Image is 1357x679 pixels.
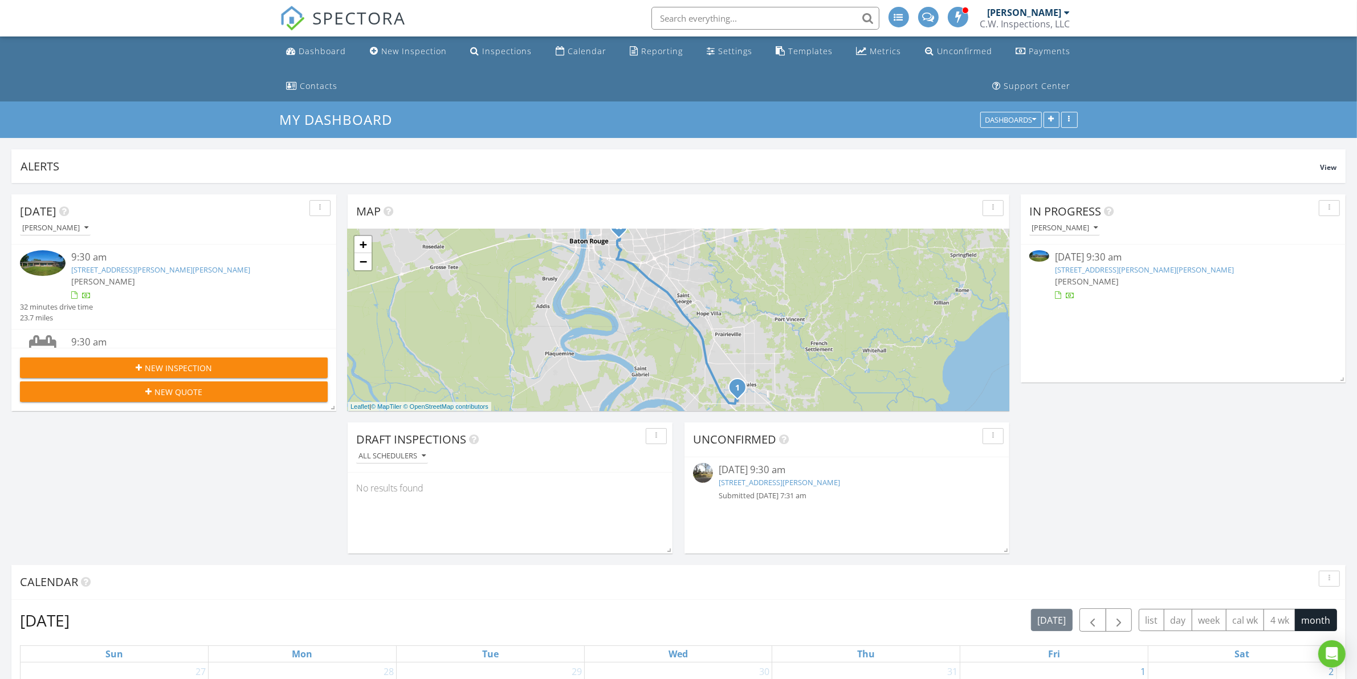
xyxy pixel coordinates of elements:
[1079,608,1106,632] button: Previous month
[1055,250,1311,265] div: [DATE] 9:30 am
[20,302,93,312] div: 32 minutes drive time
[282,41,351,62] a: Dashboard
[300,80,338,91] div: Contacts
[21,158,1320,174] div: Alerts
[937,46,992,56] div: Unconfirmed
[365,41,451,62] a: New Inspection
[693,463,713,483] img: streetview
[788,46,833,56] div: Templates
[20,250,328,323] a: 9:30 am [STREET_ADDRESS][PERSON_NAME][PERSON_NAME] [PERSON_NAME] 32 minutes drive time 23.7 miles
[619,226,626,233] div: 5284 S. Afton Parkway, Baton Rouge LA 70806
[299,46,347,56] div: Dashboard
[719,477,840,487] a: [STREET_ADDRESS][PERSON_NAME]
[20,609,70,632] h2: [DATE]
[693,432,776,447] span: Unconfirmed
[20,574,78,589] span: Calendar
[103,646,125,662] a: Sunday
[20,221,91,236] button: [PERSON_NAME]
[71,335,302,349] div: 9:30 am
[1318,640,1346,668] div: Open Intercom Messenger
[1264,609,1295,631] button: 4 wk
[22,224,88,232] div: [PERSON_NAME]
[702,41,757,62] a: Settings
[568,46,606,56] div: Calendar
[282,76,343,97] a: Contacts
[1232,646,1252,662] a: Saturday
[354,236,372,253] a: Zoom in
[351,403,369,410] a: Leaflet
[1029,46,1070,56] div: Payments
[1029,250,1049,262] img: 9371496%2Fcover_photos%2FPoo6y9s6e74Ers07P5R2%2Fsmall.jpg
[980,112,1042,128] button: Dashboards
[71,276,135,287] span: [PERSON_NAME]
[1055,265,1234,275] a: [STREET_ADDRESS][PERSON_NAME][PERSON_NAME]
[870,46,902,56] div: Metrics
[20,357,328,378] button: New Inspection
[145,362,212,374] span: New Inspection
[855,646,877,662] a: Thursday
[1029,204,1101,219] span: In Progress
[280,110,402,129] a: My Dashboard
[1164,609,1192,631] button: day
[852,41,906,62] a: Metrics
[371,403,402,410] a: © MapTiler
[718,46,752,56] div: Settings
[985,116,1037,124] div: Dashboards
[1055,276,1119,287] span: [PERSON_NAME]
[1046,646,1062,662] a: Friday
[1029,250,1337,301] a: [DATE] 9:30 am [STREET_ADDRESS][PERSON_NAME][PERSON_NAME] [PERSON_NAME]
[1004,80,1071,91] div: Support Center
[290,646,315,662] a: Monday
[20,312,93,323] div: 23.7 miles
[719,490,975,501] div: Submitted [DATE] 7:31 am
[313,6,406,30] span: SPECTORA
[280,6,305,31] img: The Best Home Inspection Software - Spectora
[466,41,536,62] a: Inspections
[1029,221,1100,236] button: [PERSON_NAME]
[920,41,997,62] a: Unconfirmed
[20,204,56,219] span: [DATE]
[988,76,1075,97] a: Support Center
[482,46,532,56] div: Inspections
[737,387,744,394] div: 2121 S John Ave, Gonzales, LA 70737
[1032,224,1098,232] div: [PERSON_NAME]
[404,403,488,410] a: © OpenStreetMap contributors
[551,41,611,62] a: Calendar
[356,432,466,447] span: Draft Inspections
[1320,162,1336,172] span: View
[356,204,381,219] span: Map
[348,402,491,412] div: |
[358,452,426,460] div: All schedulers
[988,7,1062,18] div: [PERSON_NAME]
[381,46,447,56] div: New Inspection
[20,381,328,402] button: New Quote
[1139,609,1164,631] button: list
[651,7,879,30] input: Search everything...
[348,473,673,503] div: No results found
[719,463,975,477] div: [DATE] 9:30 am
[20,250,66,276] img: 9371496%2Fcover_photos%2FPoo6y9s6e74Ers07P5R2%2Fsmall.jpg
[666,646,690,662] a: Wednesday
[1031,609,1073,631] button: [DATE]
[480,646,501,662] a: Tuesday
[693,463,1001,501] a: [DATE] 9:30 am [STREET_ADDRESS][PERSON_NAME] Submitted [DATE] 7:31 am
[154,386,202,398] span: New Quote
[71,250,302,265] div: 9:30 am
[771,41,837,62] a: Templates
[1192,609,1226,631] button: week
[1106,608,1132,632] button: Next month
[71,265,250,275] a: [STREET_ADDRESS][PERSON_NAME][PERSON_NAME]
[735,384,740,392] i: 1
[980,18,1070,30] div: C.W. Inspections, LLC
[280,15,406,39] a: SPECTORA
[1011,41,1075,62] a: Payments
[1295,609,1337,631] button: month
[356,449,428,464] button: All schedulers
[1226,609,1265,631] button: cal wk
[625,41,687,62] a: Reporting
[641,46,683,56] div: Reporting
[354,253,372,270] a: Zoom out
